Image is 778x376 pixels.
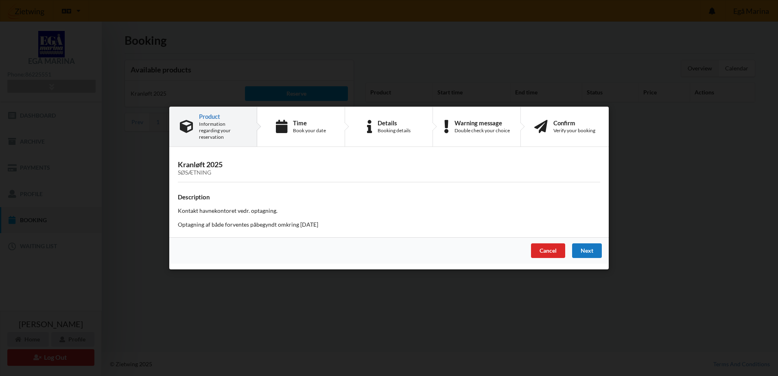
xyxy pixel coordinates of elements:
[178,160,600,176] h3: Kranløft 2025
[378,127,411,134] div: Booking details
[455,127,510,134] div: Double check your choice
[178,169,600,176] div: Søsætning
[199,121,246,140] div: Information regarding your reservation
[199,113,246,120] div: Product
[178,221,600,229] p: Optagning af både forventes påbegyndt omkring [DATE]
[178,193,600,201] h4: Description
[553,120,595,126] div: Confirm
[531,243,565,258] div: Cancel
[553,127,595,134] div: Verify your booking
[572,243,602,258] div: Next
[455,120,510,126] div: Warning message
[293,120,326,126] div: Time
[178,207,600,215] p: Kontakt havnekontoret vedr. optagning.
[293,127,326,134] div: Book your date
[378,120,411,126] div: Details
